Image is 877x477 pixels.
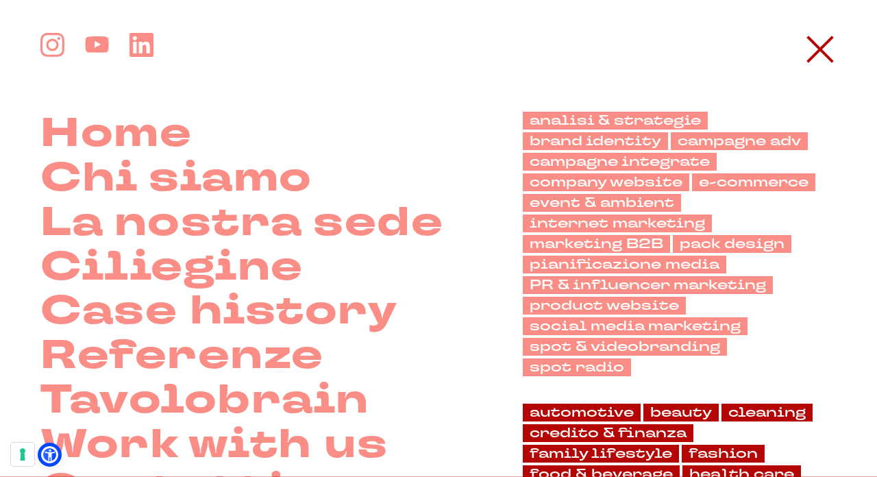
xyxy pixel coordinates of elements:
a: cleaning [721,404,813,421]
a: Case history [40,289,397,334]
a: product website [523,297,686,315]
a: pianificazione media [523,256,726,273]
a: Ciliegine [40,245,303,290]
a: Home [40,112,192,156]
a: spot radio [523,358,631,376]
a: credito & finanza [523,424,693,442]
a: spot & videobranding [523,338,727,356]
a: family lifestyle [523,445,679,463]
a: pack design [673,235,791,253]
a: Work with us [40,423,388,467]
a: Referenze [40,334,323,378]
a: company website [523,173,689,191]
a: Open Accessibility Menu [41,446,58,463]
a: fashion [682,445,765,463]
a: Chi siamo [40,156,312,201]
a: social media marketing [523,317,748,335]
a: beauty [643,404,719,421]
a: event & ambient [523,194,681,212]
button: Le tue preferenze relative al consenso per le tecnologie di tracciamento [11,443,34,466]
a: internet marketing [523,215,712,232]
a: Tavolobrain [40,378,369,423]
a: La nostra sede [40,201,443,245]
a: e-commerce [692,173,815,191]
a: marketing B2B [523,235,670,253]
a: campagne integrate [523,153,717,171]
a: analisi & strategie [523,112,708,130]
a: campagne adv [671,132,808,150]
a: brand identity [523,132,668,150]
a: PR & influencer marketing [523,276,773,294]
a: automotive [523,404,641,421]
